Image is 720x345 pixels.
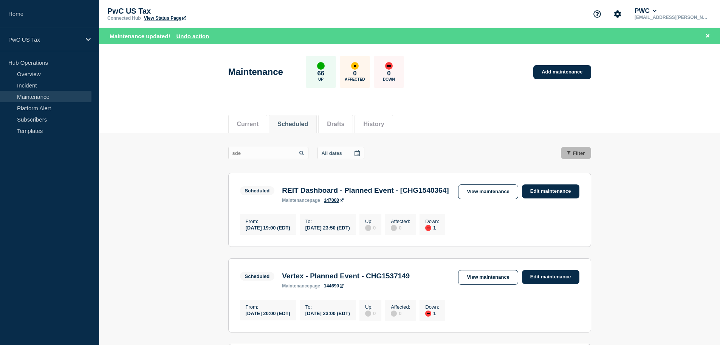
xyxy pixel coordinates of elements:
[383,77,395,81] p: Down
[385,62,393,70] div: down
[633,7,658,15] button: PWC
[391,304,410,310] p: Affected :
[324,198,344,203] a: 147000
[282,198,310,203] span: maintenance
[391,225,397,231] div: disabled
[391,310,410,317] div: 0
[282,186,449,195] h3: REIT Dashboard - Planned Event - [CHG1540364]
[305,310,350,316] div: [DATE] 23:00 (EDT)
[391,311,397,317] div: disabled
[353,70,356,77] p: 0
[282,283,310,289] span: maintenance
[228,147,308,159] input: Search maintenances
[322,150,342,156] p: All dates
[610,6,626,22] button: Account settings
[425,311,431,317] div: down
[177,33,209,39] button: Undo action
[305,224,350,231] div: [DATE] 23:50 (EDT)
[391,219,410,224] p: Affected :
[425,225,431,231] div: down
[318,77,324,81] p: Up
[8,36,81,43] p: PwC US Tax
[589,6,605,22] button: Support
[317,62,325,70] div: up
[246,304,290,310] p: From :
[458,270,518,285] a: View maintenance
[282,198,320,203] p: page
[107,7,259,16] p: PwC US Tax
[458,184,518,199] a: View maintenance
[425,304,439,310] p: Down :
[391,224,410,231] div: 0
[282,272,410,280] h3: Vertex - Planned Event - CHG1537149
[317,147,364,159] button: All dates
[246,219,290,224] p: From :
[365,310,376,317] div: 0
[305,304,350,310] p: To :
[317,70,324,77] p: 66
[351,62,359,70] div: affected
[365,311,371,317] div: disabled
[387,70,390,77] p: 0
[522,184,579,198] a: Edit maintenance
[246,310,290,316] div: [DATE] 20:00 (EDT)
[327,121,344,128] button: Drafts
[237,121,259,128] button: Current
[324,283,344,289] a: 144690
[363,121,384,128] button: History
[110,33,170,39] span: Maintenance updated!
[573,150,585,156] span: Filter
[246,224,290,231] div: [DATE] 19:00 (EDT)
[633,15,712,20] p: [EMAIL_ADDRESS][PERSON_NAME][DOMAIN_NAME]
[245,273,270,279] div: Scheduled
[533,65,591,79] a: Add maintenance
[107,16,141,21] p: Connected Hub
[425,224,439,231] div: 1
[365,219,376,224] p: Up :
[277,121,308,128] button: Scheduled
[425,310,439,317] div: 1
[228,67,283,77] h1: Maintenance
[245,188,270,194] div: Scheduled
[561,147,591,159] button: Filter
[365,225,371,231] div: disabled
[144,16,186,21] a: View Status Page
[425,219,439,224] p: Down :
[365,224,376,231] div: 0
[282,283,320,289] p: page
[365,304,376,310] p: Up :
[522,270,579,284] a: Edit maintenance
[305,219,350,224] p: To :
[345,77,365,81] p: Affected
